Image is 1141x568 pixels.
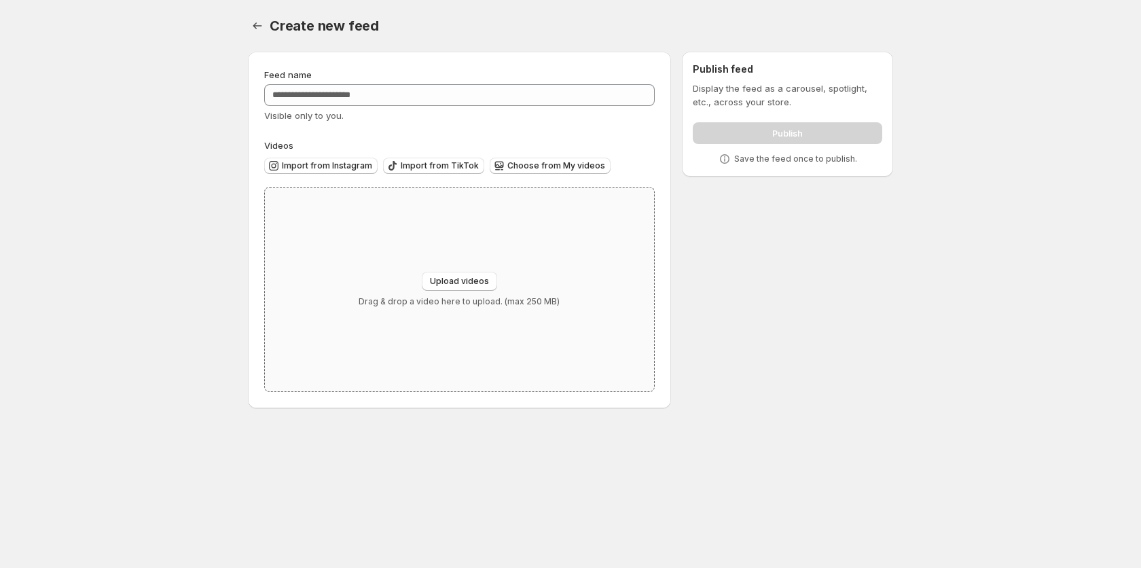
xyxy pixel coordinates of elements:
[422,272,497,291] button: Upload videos
[264,110,344,121] span: Visible only to you.
[270,18,379,34] span: Create new feed
[383,158,484,174] button: Import from TikTok
[264,140,293,151] span: Videos
[507,160,605,171] span: Choose from My videos
[490,158,611,174] button: Choose from My videos
[693,82,882,109] p: Display the feed as a carousel, spotlight, etc., across your store.
[264,69,312,80] span: Feed name
[734,154,857,164] p: Save the feed once to publish.
[264,158,378,174] button: Import from Instagram
[401,160,479,171] span: Import from TikTok
[282,160,372,171] span: Import from Instagram
[430,276,489,287] span: Upload videos
[359,296,560,307] p: Drag & drop a video here to upload. (max 250 MB)
[693,63,882,76] h2: Publish feed
[248,16,267,35] button: Settings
